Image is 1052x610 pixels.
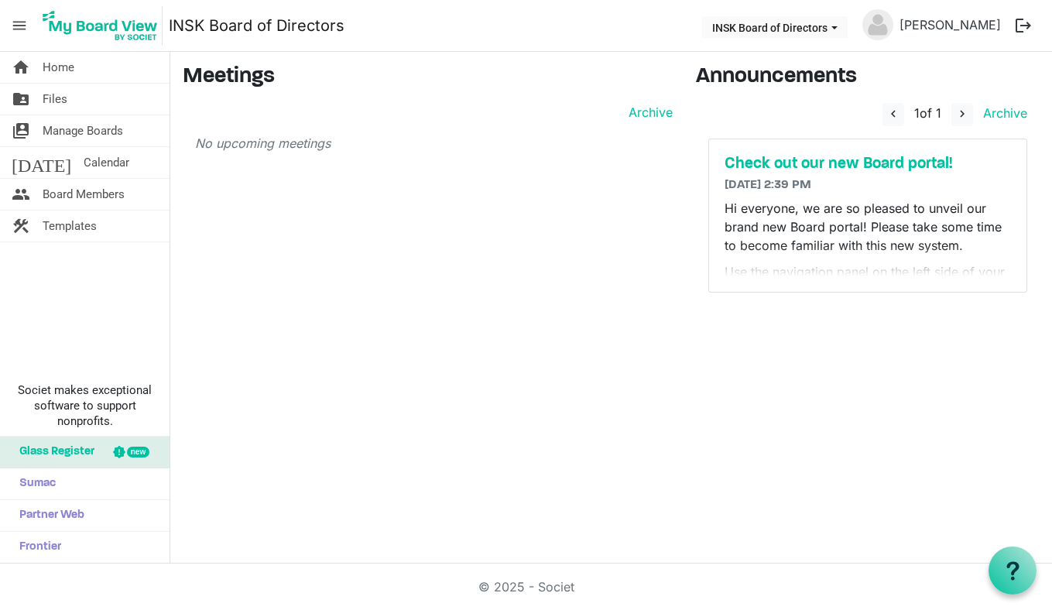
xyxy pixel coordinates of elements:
[622,103,673,122] a: Archive
[12,532,61,563] span: Frontier
[977,105,1027,121] a: Archive
[12,84,30,115] span: folder_shared
[43,211,97,242] span: Templates
[478,579,574,595] a: © 2025 - Societ
[725,262,1011,355] p: Use the navigation panel on the left side of your screen to find . You can find many documents he...
[12,468,56,499] span: Sumac
[12,211,30,242] span: construction
[84,147,129,178] span: Calendar
[862,9,893,40] img: no-profile-picture.svg
[38,6,169,45] a: My Board View Logo
[1007,9,1040,42] button: logout
[43,179,125,210] span: Board Members
[12,179,30,210] span: people
[5,11,34,40] span: menu
[12,52,30,83] span: home
[725,179,811,191] span: [DATE] 2:39 PM
[7,382,163,429] span: Societ makes exceptional software to support nonprofits.
[12,437,94,468] span: Glass Register
[725,155,1011,173] a: Check out our new Board portal!
[43,84,67,115] span: Files
[195,134,673,152] p: No upcoming meetings
[12,147,71,178] span: [DATE]
[38,6,163,45] img: My Board View Logo
[882,103,904,126] button: navigate_before
[955,107,969,121] span: navigate_next
[127,447,149,457] div: new
[43,115,123,146] span: Manage Boards
[183,64,673,91] h3: Meetings
[914,105,920,121] span: 1
[886,107,900,121] span: navigate_before
[12,115,30,146] span: switch_account
[12,500,84,531] span: Partner Web
[43,52,74,83] span: Home
[893,9,1007,40] a: [PERSON_NAME]
[702,16,848,38] button: INSK Board of Directors dropdownbutton
[951,103,973,126] button: navigate_next
[914,105,941,121] span: of 1
[725,199,1011,255] p: Hi everyone, we are so pleased to unveil our brand new Board portal! Please take some time to bec...
[696,64,1040,91] h3: Announcements
[169,10,344,41] a: INSK Board of Directors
